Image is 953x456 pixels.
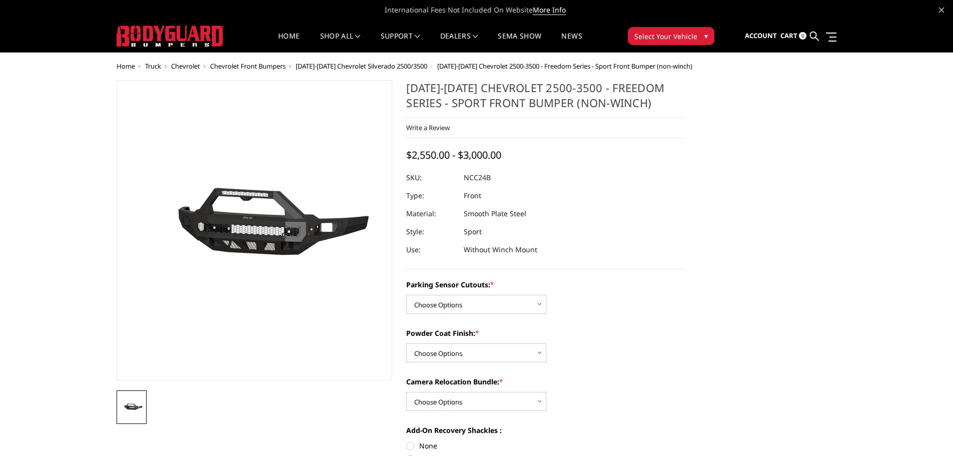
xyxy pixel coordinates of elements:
span: $2,550.00 - $3,000.00 [406,148,501,162]
span: [DATE]-[DATE] Chevrolet 2500-3500 - Freedom Series - Sport Front Bumper (non-winch) [437,62,692,71]
span: ▾ [704,31,708,41]
a: Chevrolet Front Bumpers [210,62,286,71]
span: Select Your Vehicle [634,31,697,42]
img: BODYGUARD BUMPERS [117,26,224,47]
a: SEMA Show [498,33,541,52]
a: More Info [533,5,566,15]
span: Account [745,31,777,40]
dt: Material: [406,205,456,223]
a: [DATE]-[DATE] Chevrolet Silverado 2500/3500 [296,62,427,71]
dd: Without Winch Mount [464,241,537,259]
dd: NCC24B [464,169,491,187]
a: shop all [320,33,361,52]
a: Account [745,23,777,50]
a: Cart 0 [780,23,806,50]
a: Support [381,33,420,52]
dt: Style: [406,223,456,241]
label: Powder Coat Finish: [406,328,682,338]
iframe: Chat Widget [903,408,953,456]
img: 2024-2025 Chevrolet 2500-3500 - Freedom Series - Sport Front Bumper (non-winch) [120,402,144,413]
button: Select Your Vehicle [628,27,714,45]
span: 0 [799,32,806,40]
a: Chevrolet [171,62,200,71]
dd: Smooth Plate Steel [464,205,526,223]
a: Home [278,33,300,52]
label: None [406,440,682,451]
a: Dealers [440,33,478,52]
dt: SKU: [406,169,456,187]
label: Camera Relocation Bundle: [406,376,682,387]
dd: Sport [464,223,482,241]
dt: Type: [406,187,456,205]
dt: Use: [406,241,456,259]
a: Write a Review [406,123,450,132]
span: Cart [780,31,797,40]
a: 2024-2025 Chevrolet 2500-3500 - Freedom Series - Sport Front Bumper (non-winch) [117,80,393,380]
label: Parking Sensor Cutouts: [406,279,682,290]
a: News [561,33,582,52]
a: Home [117,62,135,71]
dd: Front [464,187,481,205]
h1: [DATE]-[DATE] Chevrolet 2500-3500 - Freedom Series - Sport Front Bumper (non-winch) [406,80,682,118]
label: Add-On Recovery Shackles : [406,425,682,435]
a: Truck [145,62,161,71]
